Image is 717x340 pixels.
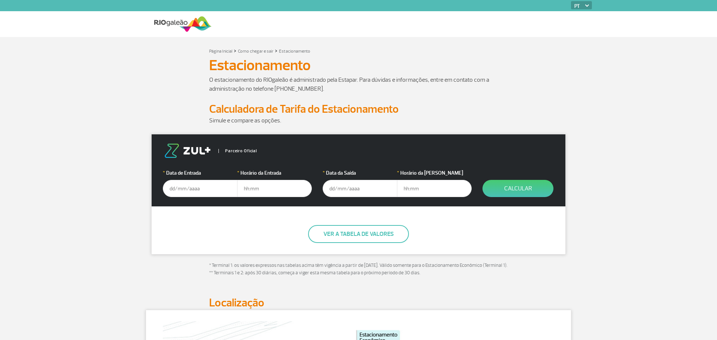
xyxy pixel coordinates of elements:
p: Simule e compare as opções. [209,116,508,125]
button: Ver a tabela de valores [308,225,409,243]
a: Estacionamento [279,49,310,54]
input: hh:mm [237,180,312,197]
a: > [275,46,277,55]
label: Data de Entrada [163,169,238,177]
button: Calcular [482,180,553,197]
h2: Localização [209,296,508,310]
a: > [234,46,236,55]
label: Horário da Entrada [237,169,312,177]
span: Parceiro Oficial [218,149,257,153]
input: dd/mm/aaaa [163,180,238,197]
input: hh:mm [397,180,472,197]
img: logo-zul.png [163,144,212,158]
h2: Calculadora de Tarifa do Estacionamento [209,102,508,116]
p: * Terminal 1: os valores expressos nas tabelas acima têm vigência a partir de [DATE]. Válido some... [209,262,508,277]
label: Data da Saída [323,169,397,177]
a: Página Inicial [209,49,232,54]
p: O estacionamento do RIOgaleão é administrado pela Estapar. Para dúvidas e informações, entre em c... [209,75,508,93]
h1: Estacionamento [209,59,508,72]
a: Como chegar e sair [238,49,273,54]
input: dd/mm/aaaa [323,180,397,197]
label: Horário da [PERSON_NAME] [397,169,472,177]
